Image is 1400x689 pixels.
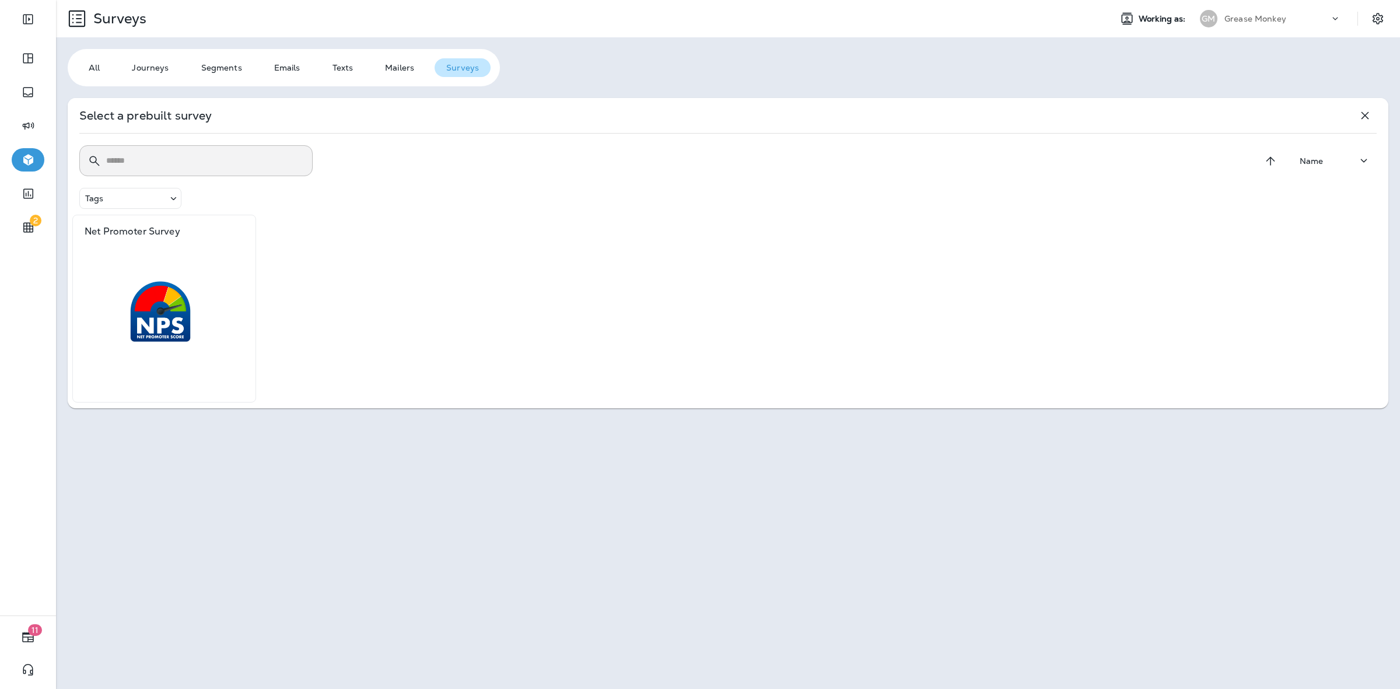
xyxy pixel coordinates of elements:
[85,227,236,237] p: Net Promoter Survey
[1139,14,1188,24] span: Working as:
[385,63,414,72] p: Mailers
[1289,148,1377,174] div: Sort by
[89,10,146,27] p: Surveys
[1224,14,1286,23] p: Grease Monkey
[85,194,104,203] p: Tags
[12,625,44,649] button: 11
[446,63,479,72] p: Surveys
[201,63,242,72] p: Segments
[1300,156,1324,166] p: Name
[28,624,42,636] span: 11
[332,63,353,72] p: Texts
[79,108,212,123] p: Select a prebuilt survey
[1200,10,1217,27] div: GM
[115,266,206,357] img: prebuilt
[30,215,41,226] span: 2
[132,63,169,72] p: Journeys
[89,63,100,72] p: All
[1367,8,1388,29] button: Settings
[12,8,44,31] button: Expand Sidebar
[12,216,44,239] button: 2
[274,63,300,72] p: Emails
